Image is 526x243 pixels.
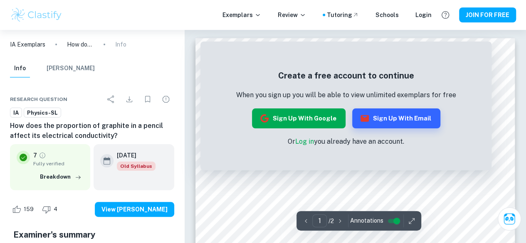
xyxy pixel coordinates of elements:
[252,108,346,128] button: Sign up with Google
[40,203,62,216] div: Dislike
[10,203,38,216] div: Like
[459,7,516,22] button: JOIN FOR FREE
[47,59,95,78] button: [PERSON_NAME]
[117,151,149,160] h6: [DATE]
[117,162,156,171] div: Starting from the May 2025 session, the Physics IA requirements have changed. It's OK to refer to...
[13,228,171,241] h5: Examiner's summary
[10,96,67,103] span: Research question
[67,40,94,49] p: How does the proportion of graphite in a pencil affect its electrical conductivity?
[19,205,38,214] span: 159
[117,162,156,171] span: Old Syllabus
[375,10,399,20] a: Schools
[236,90,456,100] p: When you sign up you will be able to view unlimited exemplars for free
[236,137,456,147] p: Or you already have an account.
[103,91,119,108] div: Share
[33,160,84,167] span: Fully verified
[10,40,45,49] a: IA Exemplars
[295,137,314,145] a: Log in
[278,10,306,20] p: Review
[222,10,261,20] p: Exemplars
[236,69,456,82] h5: Create a free account to continue
[115,40,126,49] p: Info
[24,109,61,117] span: Physics-SL
[39,152,46,159] a: Grade fully verified
[415,10,432,20] a: Login
[24,108,61,118] a: Physics-SL
[328,216,334,226] p: / 2
[10,7,63,23] img: Clastify logo
[438,8,452,22] button: Help and Feedback
[95,202,174,217] button: View [PERSON_NAME]
[33,151,37,160] p: 7
[327,10,359,20] a: Tutoring
[139,91,156,108] div: Bookmark
[10,109,22,117] span: IA
[10,108,22,118] a: IA
[352,108,440,128] button: Sign up with Email
[38,171,84,183] button: Breakdown
[350,216,383,225] span: Annotations
[10,121,174,141] h6: How does the proportion of graphite in a pencil affect its electrical conductivity?
[121,91,138,108] div: Download
[49,205,62,214] span: 4
[498,207,521,231] button: Ask Clai
[158,91,174,108] div: Report issue
[10,59,30,78] button: Info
